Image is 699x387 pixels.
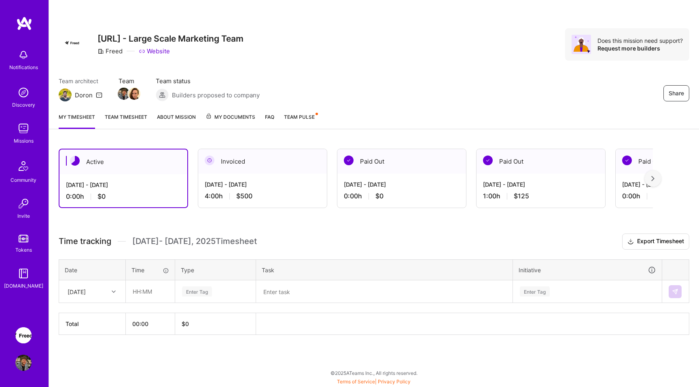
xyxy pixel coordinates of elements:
[13,355,34,371] a: User Avatar
[337,379,411,385] span: |
[663,85,689,101] button: Share
[622,233,689,250] button: Export Timesheet
[59,313,126,335] th: Total
[13,327,34,343] a: GetFreed.AI - Large Scale Marketing Team
[14,156,33,176] img: Community
[175,259,256,280] th: Type
[59,149,187,174] div: Active
[157,113,196,129] a: About Mission
[118,88,130,100] img: Team Member Avatar
[129,87,140,101] a: Team Member Avatar
[49,363,699,383] div: © 2025 ATeams Inc., All rights reserved.
[15,196,32,212] img: Invite
[344,156,354,165] img: Paid Out
[59,77,102,85] span: Team architect
[182,285,212,298] div: Enter Tag
[205,192,320,200] div: 4:00 h
[156,88,169,101] img: Builders proposed to company
[597,44,683,52] div: Request more builders
[15,120,32,137] img: teamwork
[14,137,34,145] div: Missions
[519,265,656,275] div: Initiative
[597,37,683,44] div: Does this mission need support?
[483,180,599,189] div: [DATE] - [DATE]
[198,149,327,174] div: Invoiced
[622,156,632,165] img: Paid Out
[97,48,104,55] i: icon CompanyGray
[96,92,102,98] i: icon Mail
[15,246,32,254] div: Tokens
[651,176,655,181] img: right
[66,192,181,201] div: 0:00 h
[520,285,550,298] div: Enter Tag
[4,282,43,290] div: [DOMAIN_NAME]
[205,180,320,189] div: [DATE] - [DATE]
[16,16,32,31] img: logo
[205,113,255,122] span: My Documents
[105,113,147,129] a: Team timesheet
[126,281,174,302] input: HH:MM
[483,192,599,200] div: 1:00 h
[15,355,32,371] img: User Avatar
[344,192,460,200] div: 0:00 h
[97,34,244,44] h3: [URL] - Large Scale Marketing Team
[139,47,170,55] a: Website
[9,63,38,72] div: Notifications
[19,235,28,242] img: tokens
[477,149,605,174] div: Paid Out
[59,236,111,246] span: Time tracking
[344,180,460,189] div: [DATE] - [DATE]
[378,379,411,385] a: Privacy Policy
[627,238,634,246] i: icon Download
[265,113,274,129] a: FAQ
[68,287,86,296] div: [DATE]
[131,266,169,274] div: Time
[514,192,529,200] span: $125
[15,327,32,343] img: GetFreed.AI - Large Scale Marketing Team
[12,101,35,109] div: Discovery
[59,38,88,48] img: Company Logo
[182,320,189,327] span: $ 0
[66,181,181,189] div: [DATE] - [DATE]
[156,77,260,85] span: Team status
[70,156,80,166] img: Active
[15,47,32,63] img: bell
[205,156,214,165] img: Invoiced
[337,149,466,174] div: Paid Out
[672,288,678,295] img: Submit
[284,113,317,129] a: Team Pulse
[17,212,30,220] div: Invite
[59,113,95,129] a: My timesheet
[284,114,315,120] span: Team Pulse
[172,91,260,99] span: Builders proposed to company
[119,77,140,85] span: Team
[337,379,375,385] a: Terms of Service
[126,313,175,335] th: 00:00
[59,88,72,101] img: Team Architect
[97,192,106,201] span: $0
[75,91,93,99] div: Doron
[97,47,123,55] div: Freed
[119,87,129,101] a: Team Member Avatar
[59,259,126,280] th: Date
[15,84,32,101] img: discovery
[483,156,493,165] img: Paid Out
[669,89,684,97] span: Share
[256,259,513,280] th: Task
[375,192,383,200] span: $0
[11,176,36,184] div: Community
[205,113,255,129] a: My Documents
[15,265,32,282] img: guide book
[128,88,140,100] img: Team Member Avatar
[132,236,257,246] span: [DATE] - [DATE] , 2025 Timesheet
[572,35,591,54] img: Avatar
[236,192,252,200] span: $500
[112,290,116,294] i: icon Chevron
